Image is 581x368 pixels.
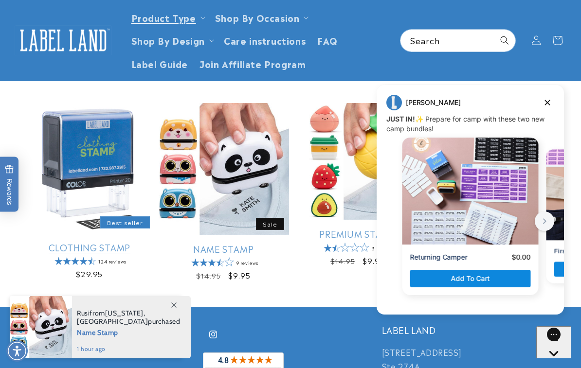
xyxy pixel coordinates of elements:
[11,21,116,59] a: Label Land
[317,35,338,46] span: FAQ
[224,35,306,46] span: Care instructions
[215,12,300,23] span: Shop By Occasion
[218,29,311,52] a: Care instructions
[165,128,185,147] button: next button
[6,340,28,362] div: Accessibility Menu
[494,30,515,51] button: Search
[126,29,218,52] summary: Shop By Design
[382,324,557,335] h2: LABEL LAND
[8,290,123,319] iframe: Sign Up via Text for Offers
[105,309,144,317] span: [US_STATE]
[77,317,148,326] span: [GEOGRAPHIC_DATA]
[77,309,181,326] span: from , purchased
[536,326,571,358] iframe: Gorgias live chat messenger
[292,228,423,239] a: Premium Stamp
[409,83,436,92] label: Sort by:
[131,11,196,24] a: Product Type
[126,52,194,75] a: Label Guide
[311,29,344,52] a: FAQ
[159,243,289,254] a: Name Stamp
[15,25,112,55] img: Label Land
[369,84,571,329] iframe: Gorgias live chat campaigns
[131,58,188,69] span: Label Guide
[24,242,155,253] a: Clothing Stamp
[200,58,306,69] span: Join Affiliate Program
[5,164,14,205] span: Rewards
[194,52,311,75] a: Join Affiliate Program
[209,6,313,29] summary: Shop By Occasion
[518,83,557,92] span: 3 products
[185,163,244,172] p: First Time Camper
[77,345,181,353] span: 1 hour ago
[131,34,205,47] a: Shop By Design
[77,326,181,338] span: Name Stamp
[126,6,209,29] summary: Product Type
